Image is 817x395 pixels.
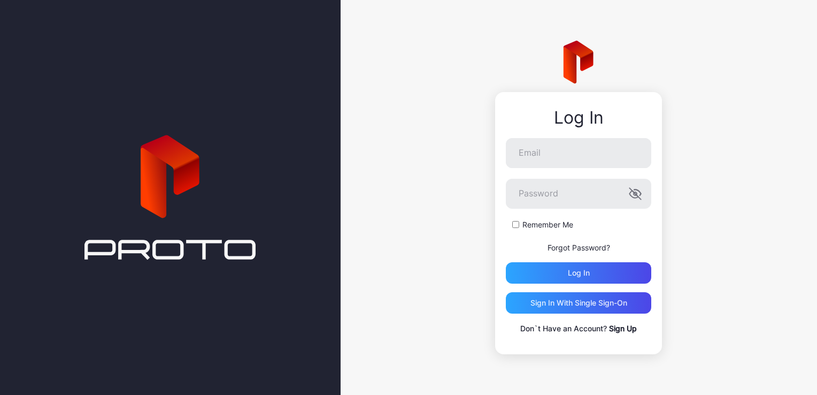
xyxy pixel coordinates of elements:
input: Email [506,138,651,168]
button: Sign in With Single Sign-On [506,292,651,314]
button: Log in [506,262,651,284]
div: Log in [568,269,590,277]
div: Sign in With Single Sign-On [530,299,627,307]
a: Forgot Password? [548,243,610,252]
p: Don`t Have an Account? [506,322,651,335]
a: Sign Up [609,324,637,333]
button: Password [629,187,642,200]
div: Log In [506,108,651,127]
input: Password [506,179,651,209]
label: Remember Me [522,219,573,230]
